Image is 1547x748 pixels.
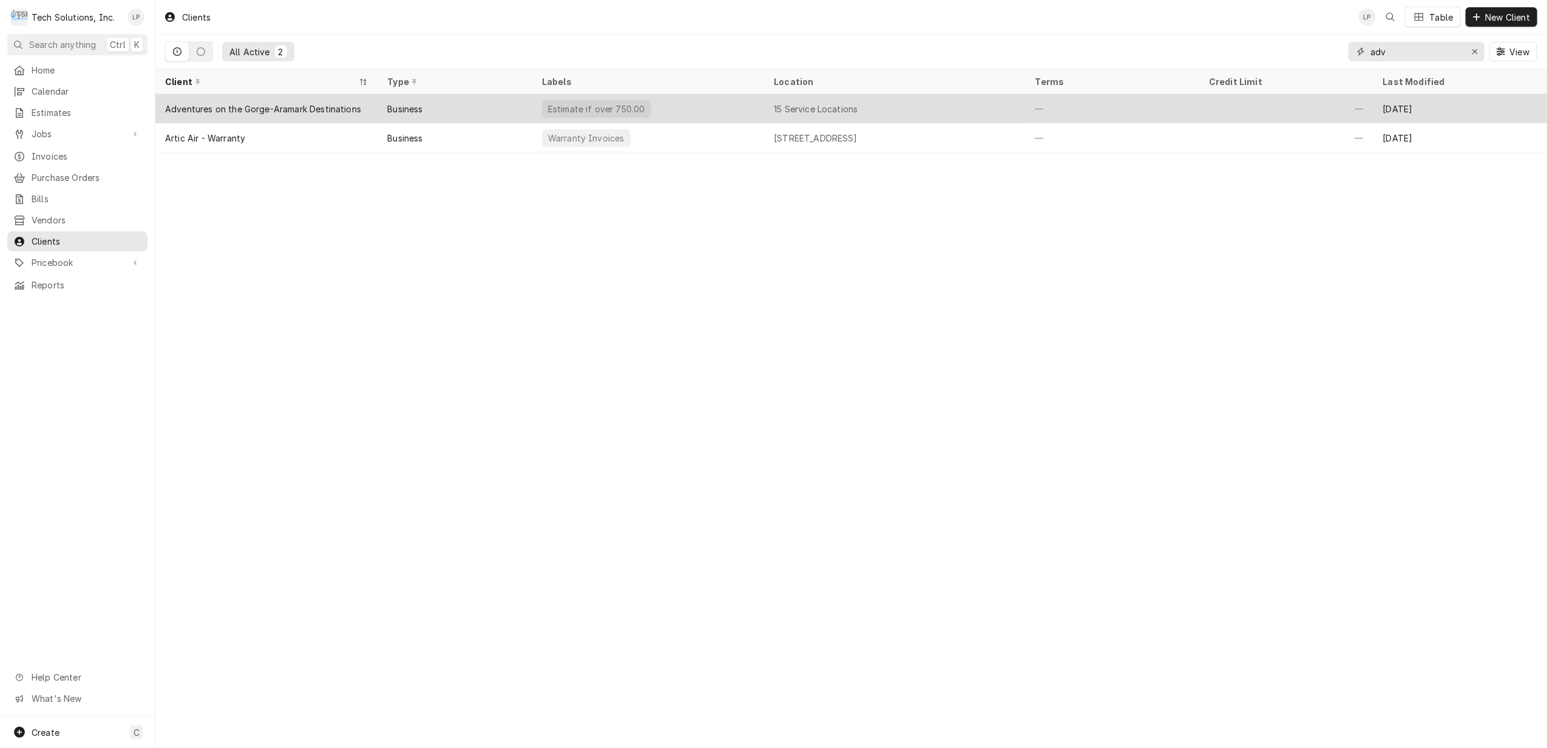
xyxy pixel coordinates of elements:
[277,46,285,58] div: 2
[7,210,147,230] a: Vendors
[32,127,123,140] span: Jobs
[7,60,147,80] a: Home
[32,214,141,226] span: Vendors
[127,8,144,25] div: LP
[110,38,126,51] span: Ctrl
[32,106,141,119] span: Estimates
[1370,42,1461,61] input: Keyword search
[1507,46,1532,58] span: View
[32,727,59,738] span: Create
[387,75,520,88] div: Type
[1483,11,1532,24] span: New Client
[1373,94,1547,123] div: [DATE]
[1430,11,1454,24] div: Table
[165,132,245,144] div: Artic Air - Warranty
[127,8,144,25] div: Lisa Paschal's Avatar
[1381,7,1400,27] button: Open search
[165,103,361,115] div: Adventures on the Gorge-Aramark Destinations
[7,231,147,251] a: Clients
[32,171,141,184] span: Purchase Orders
[774,75,1015,88] div: Location
[32,671,140,684] span: Help Center
[7,81,147,101] a: Calendar
[7,34,147,55] button: Search anythingCtrlK
[1465,42,1484,61] button: Erase input
[32,85,141,98] span: Calendar
[1026,123,1199,152] div: —
[1199,123,1373,152] div: —
[1359,8,1376,25] div: LP
[229,46,270,58] div: All Active
[7,168,147,188] a: Purchase Orders
[7,667,147,687] a: Go to Help Center
[1209,75,1361,88] div: Credit Limit
[32,279,141,291] span: Reports
[1026,94,1199,123] div: —
[1373,123,1547,152] div: [DATE]
[29,38,96,51] span: Search anything
[134,726,140,739] span: C
[32,150,141,163] span: Invoices
[774,132,858,144] div: [STREET_ADDRESS]
[542,75,754,88] div: Labels
[1383,75,1535,88] div: Last Modified
[7,189,147,209] a: Bills
[1199,94,1373,123] div: —
[7,103,147,123] a: Estimates
[32,11,115,24] div: Tech Solutions, Inc.
[387,103,422,115] div: Business
[11,8,28,25] div: Tech Solutions, Inc.'s Avatar
[1359,8,1376,25] div: Lisa Paschal's Avatar
[1489,42,1537,61] button: View
[165,75,356,88] div: Client
[32,64,141,76] span: Home
[32,192,141,205] span: Bills
[7,253,147,273] a: Go to Pricebook
[7,124,147,144] a: Go to Jobs
[547,132,626,144] div: Warranty Invoices
[774,103,858,115] div: 15 Service Locations
[387,132,422,144] div: Business
[1035,75,1187,88] div: Terms
[32,235,141,248] span: Clients
[7,146,147,166] a: Invoices
[32,692,140,705] span: What's New
[7,688,147,709] a: Go to What's New
[1466,7,1537,27] button: New Client
[547,103,646,115] div: Estimate if over 750.00
[11,8,28,25] div: T
[134,38,140,51] span: K
[32,256,123,269] span: Pricebook
[7,275,147,295] a: Reports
